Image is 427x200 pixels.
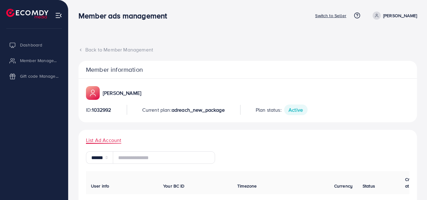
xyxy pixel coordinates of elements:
[78,11,172,20] h3: Member ads management
[86,86,100,100] img: ic-member-manager.00abd3e0.svg
[6,9,48,18] img: logo
[256,106,308,114] p: Plan status:
[142,106,225,114] p: Current plan:
[55,12,62,19] img: menu
[237,183,257,189] span: Timezone
[172,106,225,113] span: adreach_new_package
[315,12,346,19] p: Switch to Seller
[363,183,375,189] span: Status
[86,66,409,73] p: Member information
[86,137,121,144] span: List Ad Account
[92,106,111,113] span: 1032992
[284,105,308,115] span: Active
[383,12,417,19] p: [PERSON_NAME]
[103,89,141,97] p: [PERSON_NAME]
[91,183,109,189] span: User info
[370,12,417,20] a: [PERSON_NAME]
[334,183,353,189] span: Currency
[78,46,417,53] div: Back to Member Management
[405,176,419,189] span: Create at
[163,183,185,189] span: Your BC ID
[86,106,111,114] p: ID:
